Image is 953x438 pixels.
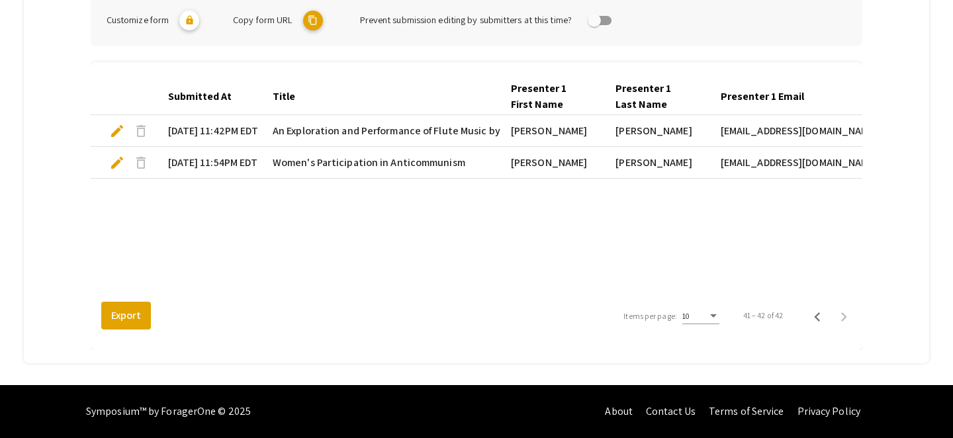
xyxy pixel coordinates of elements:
div: 41 – 42 of 42 [743,310,783,322]
span: delete [133,123,149,139]
div: Presenter 1 First Name [511,81,594,112]
button: Export [101,302,151,329]
a: Privacy Policy [797,404,860,418]
mat-cell: [EMAIL_ADDRESS][DOMAIN_NAME] [710,115,872,147]
mat-select: Items per page: [682,312,719,321]
div: Symposium™ by ForagerOne © 2025 [86,385,251,438]
span: edit [109,155,125,171]
span: Copy form URL [233,13,292,26]
mat-icon: copy URL [303,11,323,30]
div: Title [273,89,295,105]
a: Terms of Service [709,404,784,418]
iframe: Chat [10,378,56,428]
div: Title [273,89,307,105]
mat-cell: [DATE] 11:42PM EDT [158,115,262,147]
mat-cell: [PERSON_NAME] [500,147,605,179]
div: Presenter 1 Last Name [615,81,699,112]
div: Presenter 1 Email [721,89,816,105]
div: Items per page: [623,310,677,322]
span: edit [109,123,125,139]
span: Women's Participation in Anticommunism [273,155,465,171]
a: About [605,404,633,418]
button: Next page [831,302,857,329]
span: Customize form [107,13,169,26]
mat-icon: lock [179,11,199,30]
mat-cell: [PERSON_NAME] [605,115,709,147]
div: Presenter 1 Last Name [615,81,687,112]
div: Submitted At [168,89,244,105]
span: delete [133,155,149,171]
div: Presenter 1 First Name [511,81,582,112]
mat-cell: [PERSON_NAME] [500,115,605,147]
span: 10 [682,311,690,321]
mat-cell: [DATE] 11:54PM EDT [158,147,262,179]
mat-cell: [PERSON_NAME] [605,147,709,179]
mat-cell: [EMAIL_ADDRESS][DOMAIN_NAME] [710,147,872,179]
div: Submitted At [168,89,232,105]
button: Previous page [804,302,831,329]
span: An Exploration and Performance of Flute Music by Diverse Women Composers [273,123,627,139]
a: Contact Us [646,404,696,418]
span: Prevent submission editing by submitters at this time? [360,13,572,26]
div: Presenter 1 Email [721,89,804,105]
